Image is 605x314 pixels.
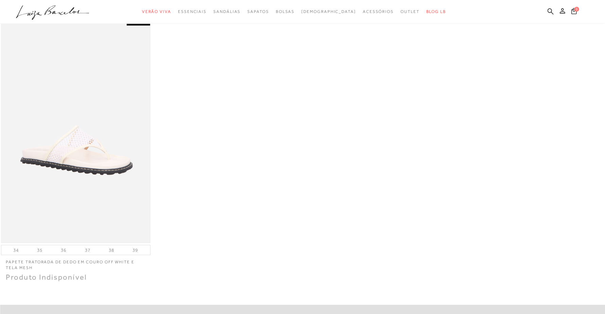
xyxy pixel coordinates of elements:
a: categoryNavScreenReaderText [213,5,241,18]
a: categoryNavScreenReaderText [178,5,207,18]
span: [DEMOGRAPHIC_DATA] [301,9,356,14]
span: Bolsas [276,9,295,14]
a: categoryNavScreenReaderText [142,5,171,18]
button: 37 [83,247,92,253]
span: Sapatos [247,9,269,14]
button: 0 [569,7,579,17]
a: noSubCategoriesText [301,5,356,18]
span: Verão Viva [142,9,171,14]
span: Sandálias [213,9,241,14]
a: categoryNavScreenReaderText [363,5,394,18]
span: 0 [574,7,579,12]
button: 36 [59,247,69,253]
a: categoryNavScreenReaderText [401,5,420,18]
button: 35 [35,247,45,253]
span: Essenciais [178,9,207,14]
span: Produto Indisponível [6,273,87,281]
span: BLOG LB [426,9,446,14]
button: 38 [107,247,116,253]
a: categoryNavScreenReaderText [247,5,269,18]
img: PAPETE TRATORADA DE DEDO EM COURO OFF WHITE E TELA MESH [2,20,150,242]
a: categoryNavScreenReaderText [276,5,295,18]
button: 39 [130,247,140,253]
span: Outlet [401,9,420,14]
a: BLOG LB [426,5,446,18]
a: PAPETE TRATORADA DE DEDO EM COURO OFF WHITE E TELA MESH [1,255,150,271]
button: 34 [11,247,21,253]
span: Acessórios [363,9,394,14]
